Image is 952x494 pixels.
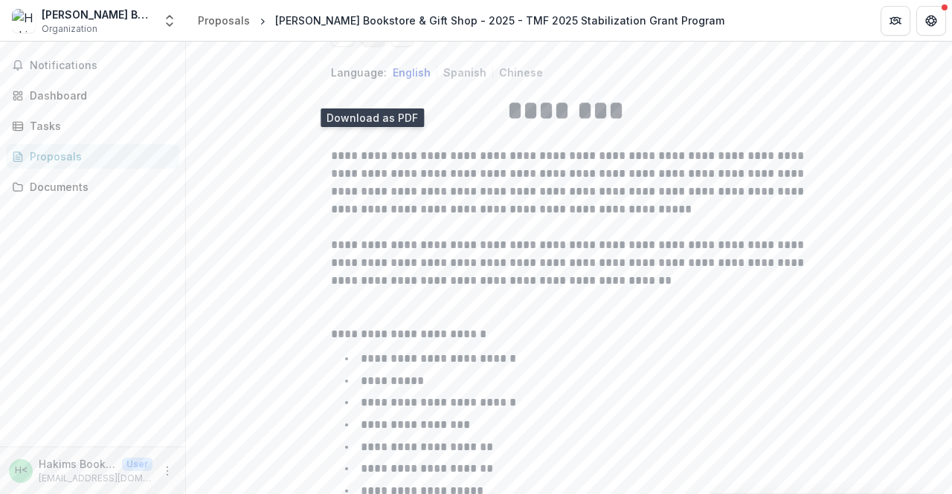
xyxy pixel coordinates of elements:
[393,66,431,79] button: English
[192,10,256,31] a: Proposals
[192,10,730,31] nav: breadcrumb
[331,65,387,80] p: Language:
[6,83,179,108] a: Dashboard
[30,118,167,134] div: Tasks
[30,149,167,164] div: Proposals
[499,66,543,79] button: Chinese
[916,6,946,36] button: Get Help
[159,6,180,36] button: Open entity switcher
[6,114,179,138] a: Tasks
[122,458,152,471] p: User
[30,59,173,72] span: Notifications
[15,466,28,475] div: Hakims Bookstore <bookstorehakims@gmail.com>
[275,13,724,28] div: [PERSON_NAME] Bookstore & Gift Shop - 2025 - TMF 2025 Stabilization Grant Program
[881,6,910,36] button: Partners
[6,175,179,199] a: Documents
[39,456,116,472] p: Hakims Bookstore <[EMAIL_ADDRESS][DOMAIN_NAME]>
[42,7,153,22] div: [PERSON_NAME] Bookstore & Gift Shop
[42,22,97,36] span: Organization
[443,66,486,79] button: Spanish
[158,462,176,480] button: More
[12,9,36,33] img: Hakim's Bookstore & Gift Shop
[6,53,179,77] button: Notifications
[6,144,179,169] a: Proposals
[30,179,167,195] div: Documents
[39,472,152,485] p: [EMAIL_ADDRESS][DOMAIN_NAME]
[30,88,167,103] div: Dashboard
[198,13,250,28] div: Proposals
